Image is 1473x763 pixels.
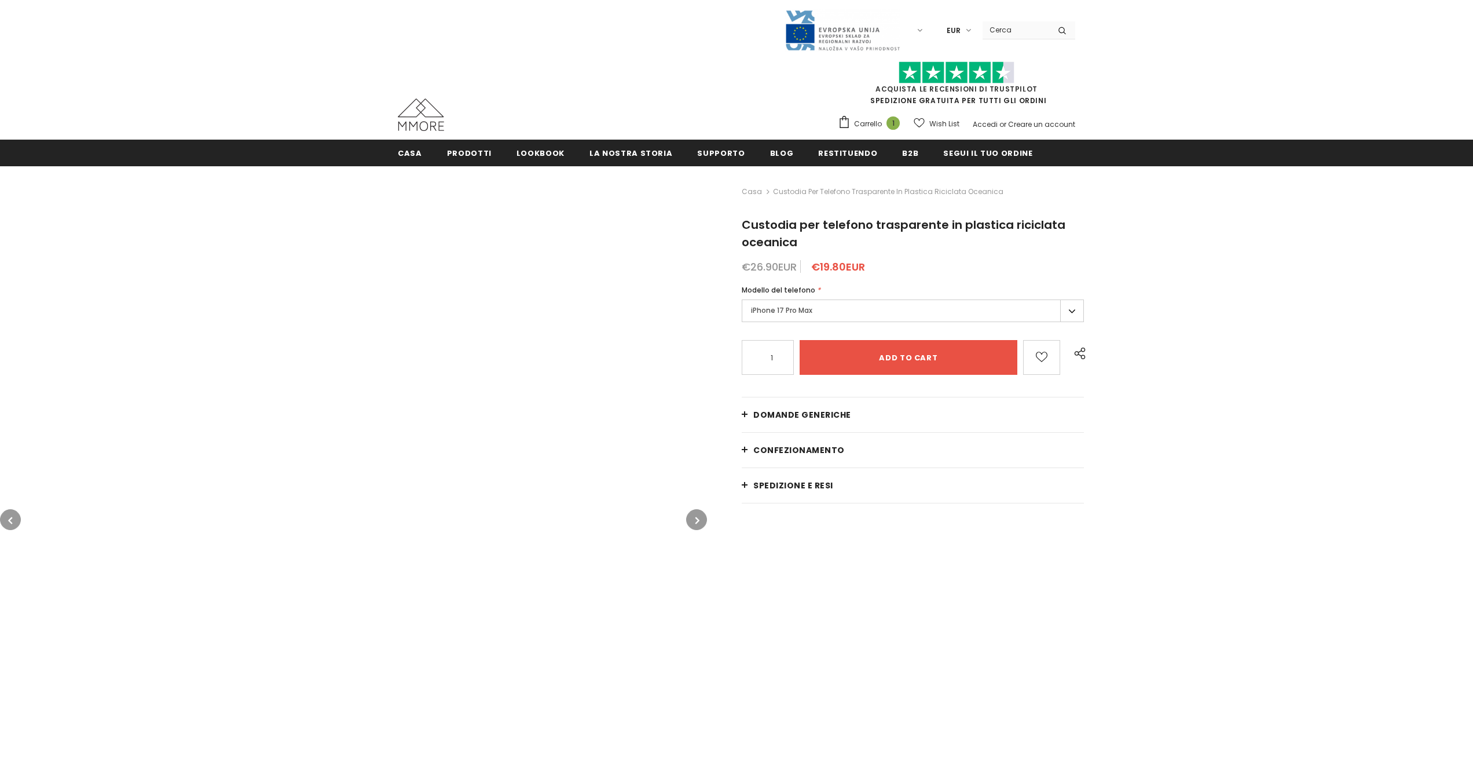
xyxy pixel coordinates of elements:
span: Domande generiche [753,409,851,421]
input: Search Site [983,21,1049,38]
span: supporto [697,148,745,159]
a: Casa [742,185,762,199]
a: Lookbook [516,140,565,166]
span: EUR [947,25,961,36]
a: Carrello 1 [838,115,906,133]
a: Accedi [973,119,998,129]
span: Custodia per telefono trasparente in plastica riciclata oceanica [773,185,1003,199]
a: Casa [398,140,422,166]
span: Blog [770,148,794,159]
span: Custodia per telefono trasparente in plastica riciclata oceanica [742,217,1065,250]
a: Acquista le recensioni di TrustPilot [875,84,1038,94]
span: Spedizione e resi [753,480,833,491]
span: CONFEZIONAMENTO [753,444,845,456]
span: B2B [902,148,918,159]
a: Creare un account [1008,119,1075,129]
span: SPEDIZIONE GRATUITA PER TUTTI GLI ORDINI [838,67,1075,105]
a: La nostra storia [589,140,672,166]
input: Add to cart [800,340,1017,375]
span: or [999,119,1006,129]
span: Casa [398,148,422,159]
span: €19.80EUR [811,260,865,274]
a: Javni Razpis [785,25,900,35]
img: Javni Razpis [785,9,900,52]
span: Segui il tuo ordine [943,148,1032,159]
a: Blog [770,140,794,166]
a: Spedizione e resi [742,468,1084,503]
span: La nostra storia [589,148,672,159]
label: iPhone 17 Pro Max [742,300,1084,322]
img: Casi MMORE [398,98,444,131]
span: Modello del telefono [742,285,815,295]
a: B2B [902,140,918,166]
span: Prodotti [447,148,492,159]
span: €26.90EUR [742,260,797,274]
a: CONFEZIONAMENTO [742,433,1084,468]
span: Lookbook [516,148,565,159]
img: Fidati di Pilot Stars [899,61,1014,84]
a: Restituendo [818,140,877,166]
a: Segui il tuo ordine [943,140,1032,166]
span: Wish List [929,118,959,130]
span: Carrello [854,118,882,130]
a: Prodotti [447,140,492,166]
span: 1 [886,116,900,130]
a: supporto [697,140,745,166]
a: Wish List [914,114,959,134]
span: Restituendo [818,148,877,159]
a: Domande generiche [742,397,1084,432]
